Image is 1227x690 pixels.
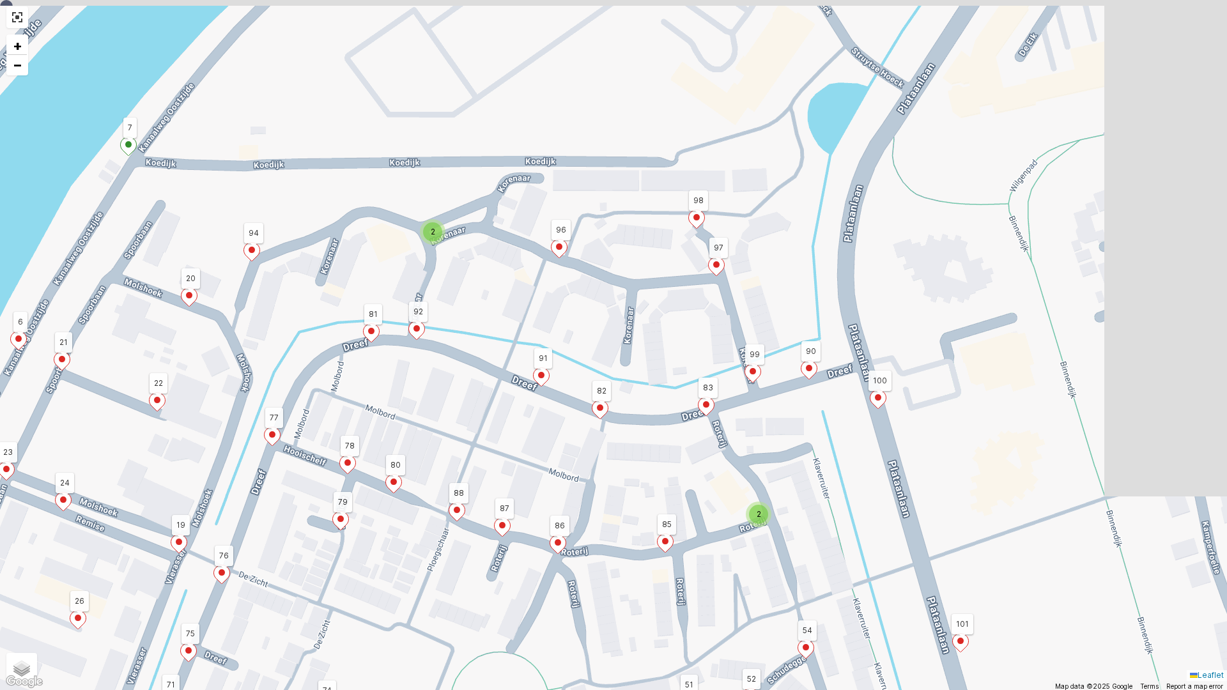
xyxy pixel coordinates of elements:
span: 2 [757,509,761,519]
a: Open this area in Google Maps (opens a new window) [3,673,45,690]
div: 2 [746,502,771,527]
a: Terms (opens in new tab) [1140,682,1159,690]
div: 2 [420,219,445,245]
span: 2 [431,227,435,236]
a: Leaflet [1190,670,1224,680]
span: − [13,56,22,73]
span: Map data ©2025 Google [1055,682,1132,690]
span: + [13,37,22,54]
img: Google [3,673,45,690]
a: Zoom Out [8,55,27,74]
a: Report a map error [1166,682,1223,690]
a: Exit Fullscreen [8,8,27,27]
a: Zoom In [8,36,27,55]
a: Layers [8,654,36,682]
